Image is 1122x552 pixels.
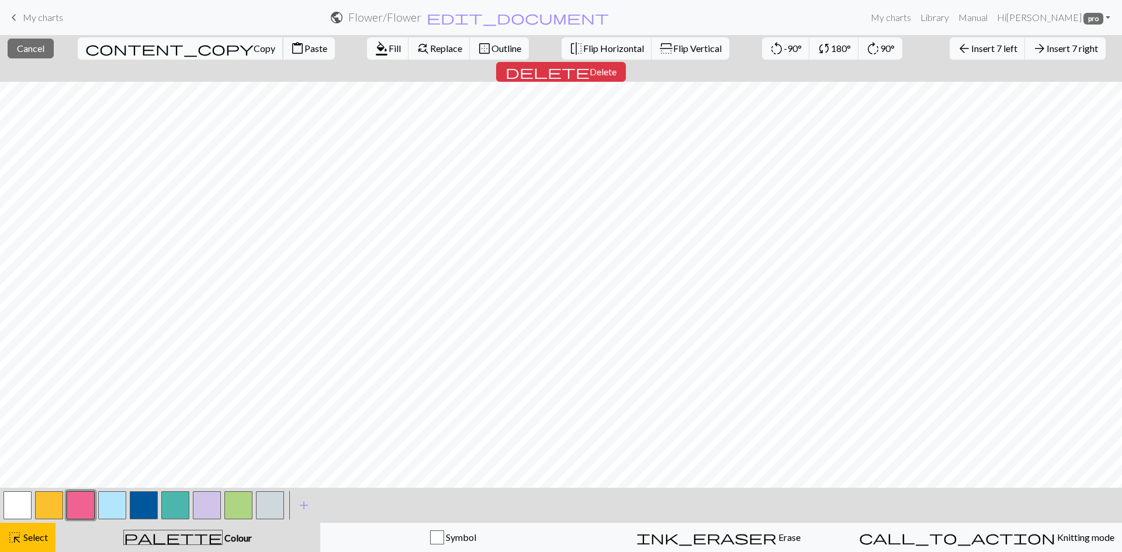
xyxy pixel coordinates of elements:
span: arrow_forward [1033,40,1047,57]
span: rotate_right [866,40,880,57]
span: Insert 7 right [1047,43,1098,54]
span: content_paste [290,40,304,57]
span: call_to_action [859,529,1055,546]
a: My charts [866,6,916,29]
a: Hi[PERSON_NAME] pro [992,6,1115,29]
span: Select [22,532,48,543]
button: 90° [858,37,902,60]
span: Erase [777,532,801,543]
span: Flip Vertical [673,43,722,54]
span: Fill [389,43,401,54]
span: 180° [831,43,851,54]
button: Paste [283,37,335,60]
span: content_copy [85,40,254,57]
span: arrow_back [957,40,971,57]
span: Flip Horizontal [583,43,644,54]
span: Replace [430,43,462,54]
span: flip [658,41,674,55]
span: Knitting mode [1055,532,1114,543]
button: Erase [586,523,851,552]
span: rotate_left [770,40,784,57]
button: Symbol [320,523,586,552]
span: keyboard_arrow_left [7,9,21,26]
span: Copy [254,43,275,54]
span: ink_eraser [636,529,777,546]
button: Outline [470,37,529,60]
a: Library [916,6,954,29]
span: flip [569,40,583,57]
span: Outline [491,43,521,54]
a: Manual [954,6,992,29]
span: format_color_fill [375,40,389,57]
span: delete [505,64,590,80]
button: Copy [78,37,283,60]
button: -90° [762,37,810,60]
span: Paste [304,43,327,54]
span: Insert 7 left [971,43,1017,54]
span: palette [124,529,222,546]
button: Insert 7 left [950,37,1026,60]
button: Cancel [8,39,54,58]
button: Colour [56,523,320,552]
span: add [297,497,311,513]
span: Cancel [17,43,44,54]
a: My charts [7,8,63,27]
span: pro [1083,13,1103,25]
button: Flip Vertical [652,37,729,60]
span: My charts [23,12,63,23]
button: Fill [367,37,409,60]
span: highlight_alt [8,529,22,546]
h2: Flower / Flower [348,11,421,24]
button: Insert 7 right [1025,37,1106,60]
span: border_outer [477,40,491,57]
button: Flip Horizontal [562,37,652,60]
span: -90° [784,43,802,54]
button: Knitting mode [851,523,1122,552]
span: public [330,9,344,26]
button: Replace [408,37,470,60]
span: Symbol [444,532,476,543]
button: 180° [809,37,859,60]
button: Delete [496,62,626,82]
span: Delete [590,66,617,77]
span: edit_document [427,9,609,26]
span: find_replace [416,40,430,57]
span: sync [817,40,831,57]
span: 90° [880,43,895,54]
span: Colour [223,532,252,543]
